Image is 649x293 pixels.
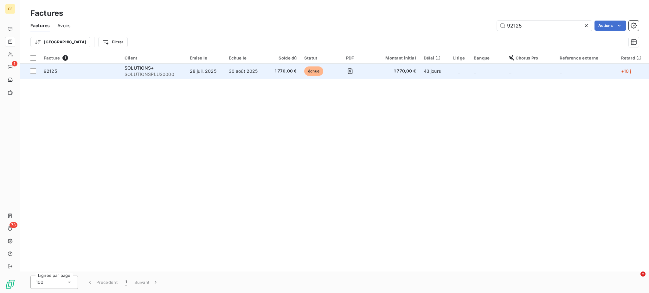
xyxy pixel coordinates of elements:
[497,21,592,31] input: Rechercher
[62,55,68,61] span: 1
[560,55,614,60] div: Reference externe
[271,55,297,60] div: Solde dû
[30,22,50,29] span: Factures
[125,65,154,71] span: SOLUTIONS+
[640,271,646,277] span: 2
[12,61,17,66] span: 1
[10,222,17,228] span: 73
[621,55,645,60] div: Retard
[452,55,466,60] div: Litige
[5,279,15,289] img: Logo LeanPay
[98,37,127,47] button: Filtrer
[36,279,43,285] span: 100
[125,71,182,78] span: SOLUTIONSPLUS0000
[125,279,127,285] span: 1
[509,68,511,74] span: _
[121,276,131,289] button: 1
[371,68,416,74] span: 1 770,00 €
[44,68,57,74] span: 92125
[83,276,121,289] button: Précédent
[304,66,323,76] span: échue
[44,55,60,60] span: Facture
[131,276,163,289] button: Suivant
[304,55,329,60] div: Statut
[186,64,225,79] td: 28 juil. 2025
[225,64,267,79] td: 30 août 2025
[627,271,643,287] iframe: Intercom live chat
[560,68,562,74] span: _
[594,21,626,31] button: Actions
[336,55,364,60] div: PDF
[190,55,221,60] div: Émise le
[474,68,476,74] span: _
[30,37,90,47] button: [GEOGRAPHIC_DATA]
[509,55,552,60] div: Chorus Pro
[621,68,631,74] span: +10 j
[30,8,63,19] h3: Factures
[458,68,460,74] span: _
[229,55,263,60] div: Échue le
[371,55,416,60] div: Montant initial
[420,64,448,79] td: 43 jours
[57,22,70,29] span: Avoirs
[5,4,15,14] div: GF
[125,55,182,60] div: Client
[424,55,444,60] div: Délai
[474,55,502,60] div: Banque
[271,68,297,74] span: 1 770,00 €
